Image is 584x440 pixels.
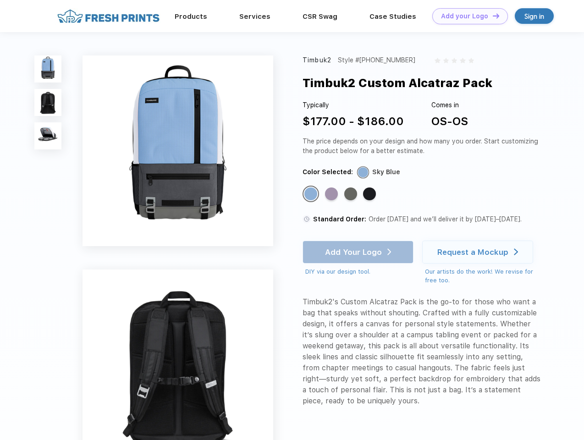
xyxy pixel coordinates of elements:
[515,8,554,24] a: Sign in
[441,12,488,20] div: Add your Logo
[305,267,413,276] div: DIY via our design tool.
[303,215,311,223] img: standard order
[437,247,508,257] div: Request a Mockup
[372,167,400,177] div: Sky Blue
[344,187,357,200] div: Gunmetal
[338,55,415,65] div: Style #[PHONE_NUMBER]
[435,58,440,63] img: gray_star.svg
[313,215,366,223] span: Standard Order:
[468,58,474,63] img: gray_star.svg
[369,215,522,223] span: Order [DATE] and we’ll deliver it by [DATE]–[DATE].
[425,267,542,285] div: Our artists do the work! We revise for free too.
[303,167,353,177] div: Color Selected:
[304,187,317,200] div: Sky Blue
[303,137,542,156] div: The price depends on your design and how many you order. Start customizing the product below for ...
[34,55,61,82] img: func=resize&h=100
[460,58,465,63] img: gray_star.svg
[175,12,207,21] a: Products
[55,8,162,24] img: fo%20logo%202.webp
[303,55,331,65] div: Timbuk2
[431,100,468,110] div: Comes in
[34,122,61,149] img: func=resize&h=100
[34,89,61,116] img: func=resize&h=100
[325,187,338,200] div: Lavender
[303,74,492,92] div: Timbuk2 Custom Alcatraz Pack
[83,55,273,246] img: func=resize&h=640
[514,248,518,255] img: white arrow
[493,13,499,18] img: DT
[303,100,404,110] div: Typically
[363,187,376,200] div: Jet Black
[303,297,542,407] div: Timbuk2's Custom Alcatraz Pack is the go-to for those who want a bag that speaks without shouting...
[443,58,449,63] img: gray_star.svg
[431,113,468,130] div: OS-OS
[524,11,544,22] div: Sign in
[303,113,404,130] div: $177.00 - $186.00
[452,58,457,63] img: gray_star.svg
